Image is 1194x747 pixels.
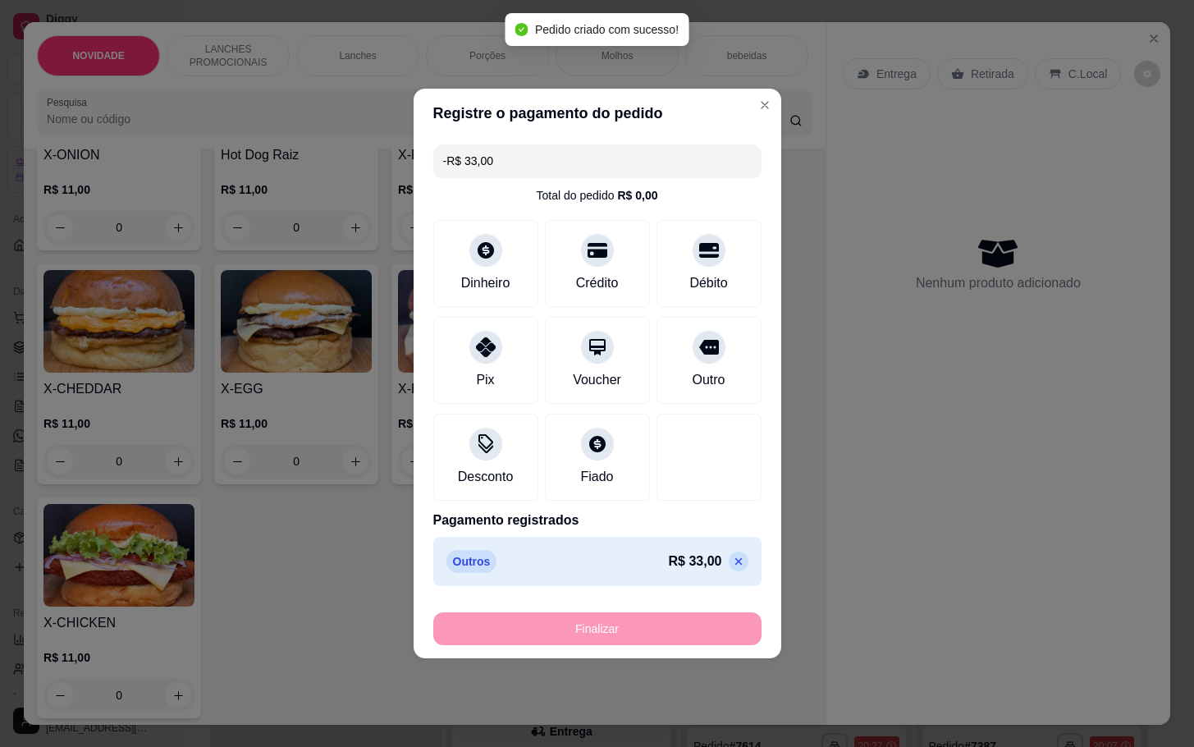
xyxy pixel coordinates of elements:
[515,23,528,36] span: check-circle
[669,552,722,571] p: R$ 33,00
[617,187,657,204] div: R$ 0,00
[576,273,619,293] div: Crédito
[573,370,621,390] div: Voucher
[689,273,727,293] div: Débito
[458,467,514,487] div: Desconto
[446,550,497,573] p: Outros
[536,187,657,204] div: Total do pedido
[414,89,781,138] header: Registre o pagamento do pedido
[461,273,510,293] div: Dinheiro
[476,370,494,390] div: Pix
[443,144,752,177] input: Ex.: hambúrguer de cordeiro
[752,92,778,118] button: Close
[692,370,725,390] div: Outro
[433,511,762,530] p: Pagamento registrados
[580,467,613,487] div: Fiado
[535,23,679,36] span: Pedido criado com sucesso!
